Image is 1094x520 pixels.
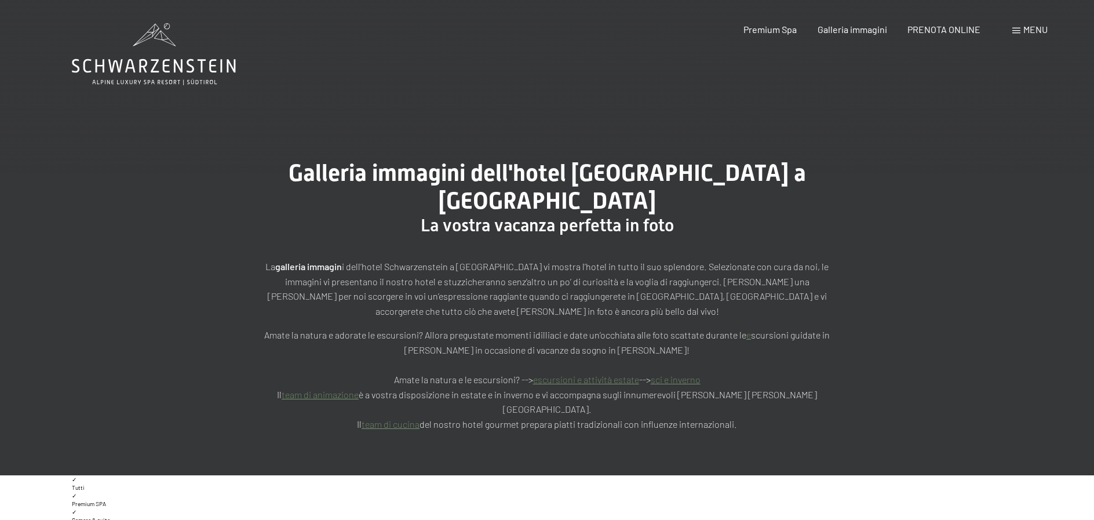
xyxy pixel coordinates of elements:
[275,261,342,272] strong: galleria immagin
[818,24,887,35] a: Galleria immagini
[282,389,359,400] a: team di animazione
[651,374,701,385] a: sci e inverno
[72,508,76,515] span: ✓
[72,484,85,491] span: Tutti
[362,419,420,430] a: team di cucina
[1023,24,1048,35] span: Menu
[746,329,751,340] a: e
[743,24,797,35] a: Premium Spa
[72,500,106,507] span: Premium SPA
[72,492,76,499] span: ✓
[421,215,674,235] span: La vostra vacanza perfetta in foto
[533,374,639,385] a: escursioni e attività estate
[257,259,837,318] p: La i dell’hotel Schwarzenstein a [GEOGRAPHIC_DATA] vi mostra l’hotel in tutto il suo splendore. S...
[907,24,980,35] a: PRENOTA ONLINE
[72,476,76,483] span: ✓
[289,159,806,214] span: Galleria immagini dell'hotel [GEOGRAPHIC_DATA] a [GEOGRAPHIC_DATA]
[257,328,837,431] p: Amate la natura e adorate le escursioni? Allora pregustate momenti idilliaci e date un’occhiata a...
